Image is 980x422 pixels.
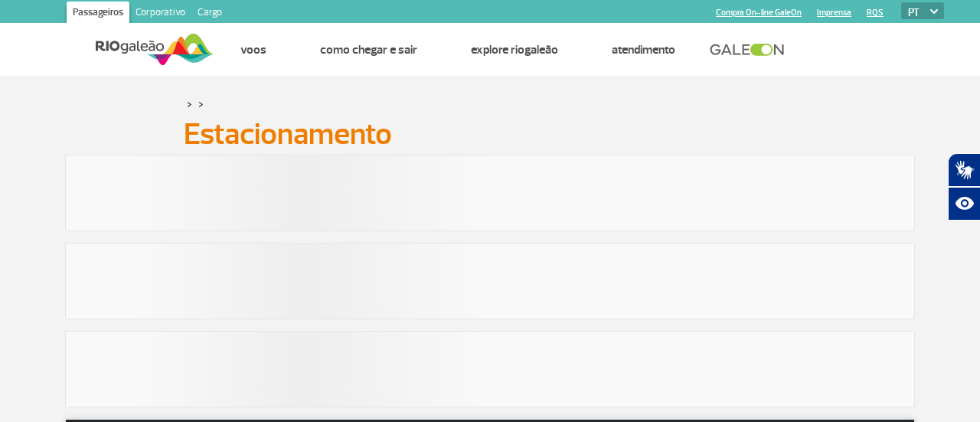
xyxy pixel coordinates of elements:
a: Passageiros [67,2,129,26]
a: Cargo [191,2,228,26]
a: Compra On-line GaleOn [716,8,802,18]
a: RQS [867,8,884,18]
h1: Estacionamento [184,121,796,147]
button: Abrir recursos assistivos. [948,187,980,221]
div: Plugin de acessibilidade da Hand Talk. [948,153,980,221]
button: Abrir tradutor de língua de sinais. [948,153,980,187]
a: > [198,95,204,113]
a: Como chegar e sair [320,42,417,57]
a: Voos [240,42,266,57]
a: Imprensa [817,8,851,18]
a: > [187,95,192,113]
a: Explore RIOgaleão [471,42,558,57]
a: Corporativo [129,2,191,26]
a: Atendimento [612,42,675,57]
